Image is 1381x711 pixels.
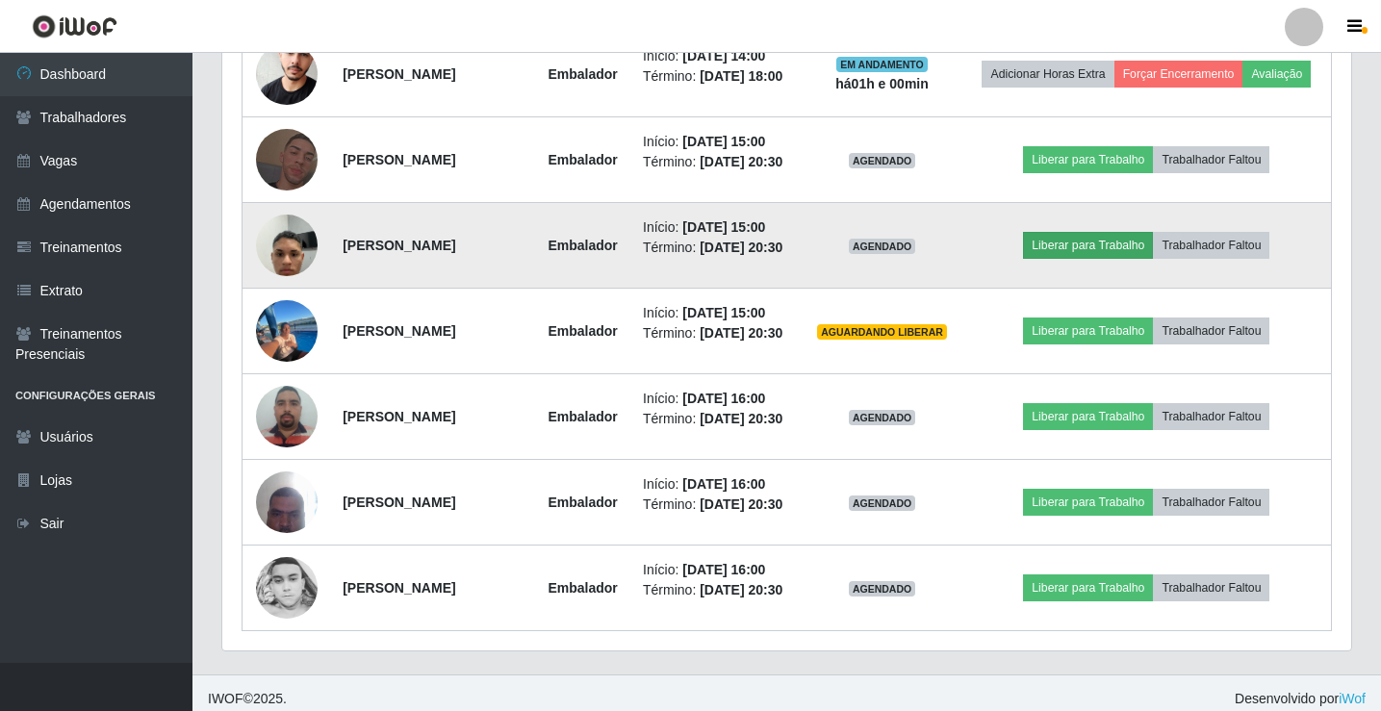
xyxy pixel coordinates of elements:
button: Liberar para Trabalho [1023,403,1153,430]
strong: Embalador [548,409,617,424]
time: [DATE] 20:30 [700,325,782,341]
span: IWOF [208,691,243,706]
button: Liberar para Trabalho [1023,489,1153,516]
span: AGENDADO [849,410,916,425]
img: CoreUI Logo [32,14,117,38]
button: Trabalhador Faltou [1153,403,1269,430]
strong: Embalador [548,152,617,167]
time: [DATE] 16:00 [682,476,765,492]
li: Término: [643,152,790,172]
strong: Embalador [548,323,617,339]
time: [DATE] 20:30 [700,240,782,255]
span: AGENDADO [849,239,916,254]
time: [DATE] 20:30 [700,411,782,426]
button: Trabalhador Faltou [1153,232,1269,259]
li: Término: [643,66,790,87]
time: [DATE] 16:00 [682,391,765,406]
img: 1690769088770.jpeg [256,105,318,215]
span: AGUARDANDO LIBERAR [817,324,947,340]
li: Término: [643,495,790,515]
img: 1736286456624.jpeg [256,557,318,619]
li: Término: [643,409,790,429]
button: Trabalhador Faltou [1153,317,1269,344]
button: Liberar para Trabalho [1023,146,1153,173]
li: Término: [643,238,790,258]
strong: [PERSON_NAME] [343,323,455,339]
strong: Embalador [548,238,617,253]
span: AGENDADO [849,581,916,597]
strong: [PERSON_NAME] [343,66,455,82]
button: Liberar para Trabalho [1023,317,1153,344]
span: © 2025 . [208,689,287,709]
strong: Embalador [548,580,617,596]
span: AGENDADO [849,153,916,168]
li: Início: [643,217,790,238]
button: Trabalhador Faltou [1153,574,1269,601]
button: Avaliação [1242,61,1311,88]
time: [DATE] 20:30 [700,496,782,512]
img: 1736201934549.jpeg [256,204,318,286]
strong: [PERSON_NAME] [343,152,455,167]
span: EM ANDAMENTO [836,57,928,72]
strong: [PERSON_NAME] [343,580,455,596]
li: Início: [643,560,790,580]
a: iWof [1339,691,1366,706]
button: Trabalhador Faltou [1153,489,1269,516]
strong: [PERSON_NAME] [343,238,455,253]
li: Término: [643,580,790,600]
strong: [PERSON_NAME] [343,495,455,510]
strong: há 01 h e 00 min [835,76,929,91]
time: [DATE] 20:30 [700,582,782,597]
img: 1722619557508.jpeg [256,461,318,543]
time: [DATE] 15:00 [682,219,765,235]
li: Início: [643,303,790,323]
button: Adicionar Horas Extra [982,61,1113,88]
span: AGENDADO [849,495,916,511]
time: [DATE] 15:00 [682,134,765,149]
strong: Embalador [548,495,617,510]
time: [DATE] 18:00 [700,68,782,84]
button: Trabalhador Faltou [1153,146,1269,173]
time: [DATE] 16:00 [682,562,765,577]
li: Término: [643,323,790,343]
li: Início: [643,46,790,66]
button: Liberar para Trabalho [1023,574,1153,601]
img: 1703544280650.jpeg [256,27,318,120]
li: Início: [643,132,790,152]
img: 1754884192985.jpeg [256,288,318,374]
img: 1686264689334.jpeg [256,375,318,457]
time: [DATE] 20:30 [700,154,782,169]
button: Liberar para Trabalho [1023,232,1153,259]
time: [DATE] 15:00 [682,305,765,320]
strong: Embalador [548,66,617,82]
strong: [PERSON_NAME] [343,409,455,424]
button: Forçar Encerramento [1114,61,1243,88]
time: [DATE] 14:00 [682,48,765,63]
span: Desenvolvido por [1235,689,1366,709]
li: Início: [643,389,790,409]
li: Início: [643,474,790,495]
